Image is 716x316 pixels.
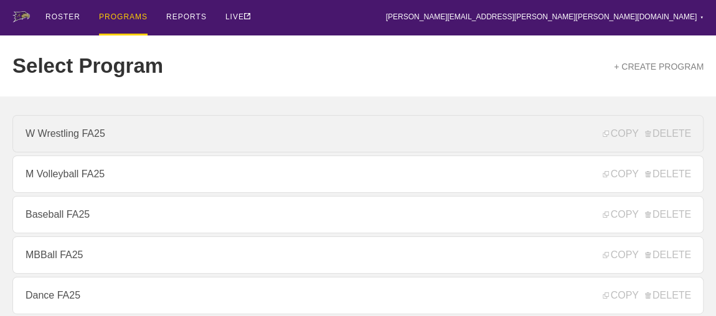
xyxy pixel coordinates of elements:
[603,169,638,180] span: COPY
[603,249,638,261] span: COPY
[645,290,691,301] span: DELETE
[645,169,691,180] span: DELETE
[603,209,638,220] span: COPY
[645,249,691,261] span: DELETE
[645,128,691,139] span: DELETE
[12,196,704,233] a: Baseball FA25
[603,128,638,139] span: COPY
[700,14,704,21] div: ▼
[12,11,30,22] img: logo
[645,209,691,220] span: DELETE
[12,156,704,193] a: M Volleyball FA25
[12,277,704,314] a: Dance FA25
[603,290,638,301] span: COPY
[12,115,704,152] a: W Wrestling FA25
[614,62,704,72] a: + CREATE PROGRAM
[654,256,716,316] iframe: Chat Widget
[12,236,704,274] a: MBBall FA25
